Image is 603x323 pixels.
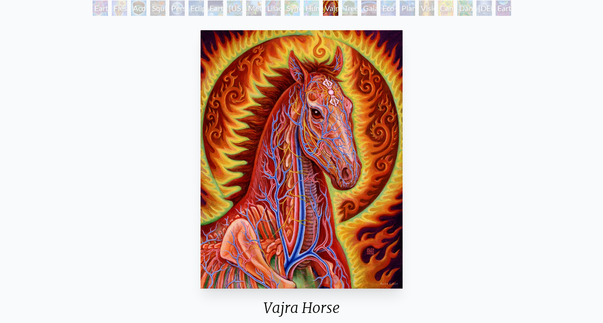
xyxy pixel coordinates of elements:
div: Symbiosis: Gall Wasp & Oak Tree [284,0,300,16]
div: Gaia [361,0,377,16]
div: Cannabis Mudra [438,0,453,16]
div: Person Planet [169,0,185,16]
div: Humming Bird [304,0,319,16]
div: Eclipse [189,0,204,16]
div: [DEMOGRAPHIC_DATA] in the Ocean of Awareness [476,0,492,16]
div: Vision Tree [419,0,434,16]
div: [US_STATE] Song [227,0,242,16]
div: Squirrel [150,0,166,16]
div: Earthmind [496,0,511,16]
div: Eco-Atlas [380,0,396,16]
div: Planetary Prayers [400,0,415,16]
div: Earth Energies [208,0,223,16]
div: Metamorphosis [246,0,261,16]
div: Dance of Cannabia [457,0,473,16]
div: Flesh of the Gods [112,0,127,16]
div: Lilacs [265,0,281,16]
div: Vajra Horse [323,0,338,16]
img: Vajra-Horse-2005-Alex-Grey-watermarked.jpg [201,30,402,288]
div: Earth Witness [93,0,108,16]
div: Acorn Dream [131,0,146,16]
div: Tree & Person [342,0,357,16]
